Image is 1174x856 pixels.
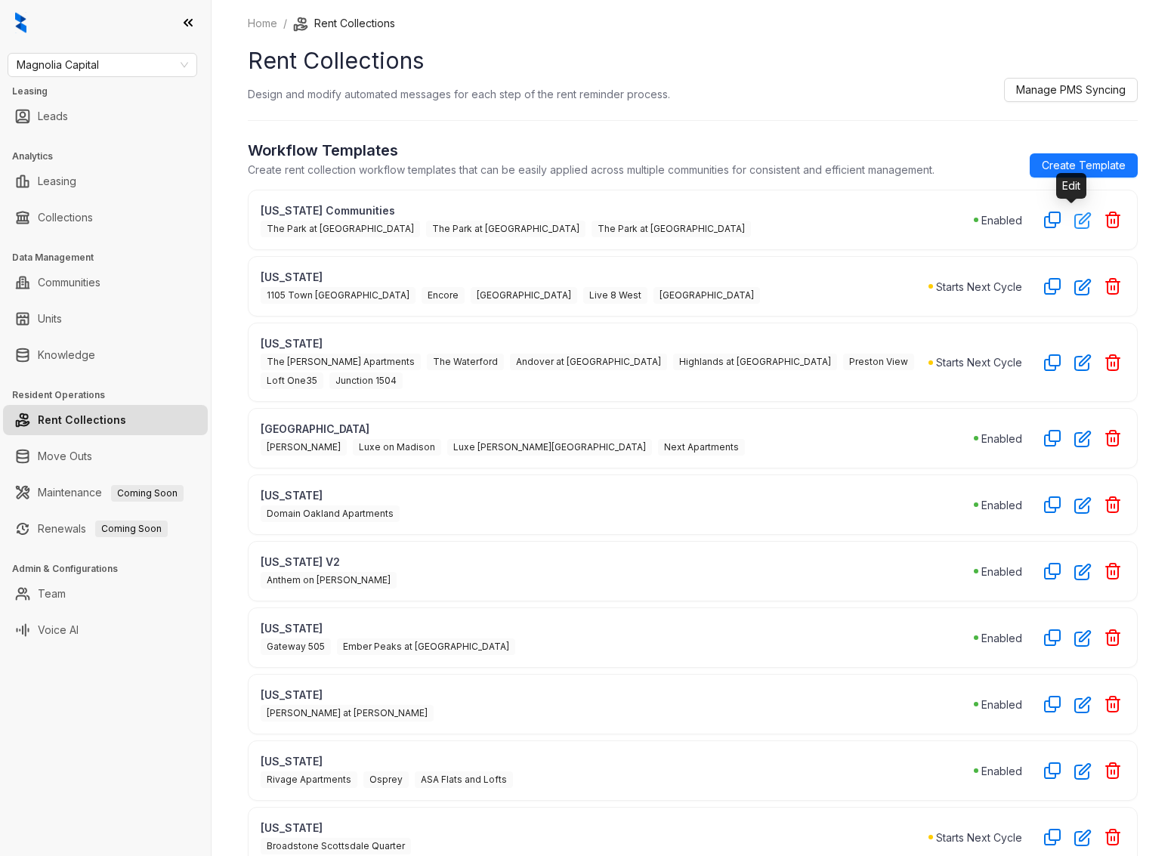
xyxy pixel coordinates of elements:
[981,763,1022,779] p: Enabled
[261,269,928,285] p: [US_STATE]
[3,202,208,233] li: Collections
[261,572,397,589] span: Anthem on [PERSON_NAME]
[12,251,211,264] h3: Data Management
[981,564,1022,579] p: Enabled
[337,638,515,655] span: Ember Peaks at [GEOGRAPHIC_DATA]
[981,697,1022,712] p: Enabled
[261,202,974,218] p: [US_STATE] Communities
[981,212,1022,228] p: Enabled
[510,354,667,370] span: Andover at [GEOGRAPHIC_DATA]
[293,15,395,32] li: Rent Collections
[261,687,974,703] p: [US_STATE]
[38,304,62,334] a: Units
[1056,173,1086,199] div: Edit
[38,514,168,544] a: RenewalsComing Soon
[12,388,211,402] h3: Resident Operations
[38,267,100,298] a: Communities
[12,85,211,98] h3: Leasing
[583,287,647,304] span: Live 8 West
[261,439,347,456] span: [PERSON_NAME]
[15,12,26,33] img: logo
[592,221,751,237] span: The Park at [GEOGRAPHIC_DATA]
[261,487,974,503] p: [US_STATE]
[38,405,126,435] a: Rent Collections
[38,579,66,609] a: Team
[1004,78,1138,102] button: Manage PMS Syncing
[38,166,76,196] a: Leasing
[95,521,168,537] span: Coming Soon
[3,166,208,196] li: Leasing
[261,838,411,854] span: Broadstone Scottsdale Quarter
[248,44,1138,78] h1: Rent Collections
[3,579,208,609] li: Team
[261,421,974,437] p: [GEOGRAPHIC_DATA]
[3,441,208,471] li: Move Outs
[261,753,974,769] p: [US_STATE]
[1030,153,1138,178] a: Create Template
[3,101,208,131] li: Leads
[658,439,745,456] span: Next Apartments
[3,615,208,645] li: Voice AI
[427,354,504,370] span: The Waterford
[981,630,1022,646] p: Enabled
[111,485,184,502] span: Coming Soon
[981,431,1022,447] p: Enabled
[3,514,208,544] li: Renewals
[415,771,513,788] span: ASA Flats and Lofts
[261,705,434,722] span: [PERSON_NAME] at [PERSON_NAME]
[261,335,928,351] p: [US_STATE]
[38,202,93,233] a: Collections
[843,354,914,370] span: Preston View
[1042,157,1126,174] span: Create Template
[245,15,280,32] a: Home
[936,354,1022,370] p: Starts Next Cycle
[261,638,331,655] span: Gateway 505
[3,340,208,370] li: Knowledge
[248,139,935,162] h2: Workflow Templates
[1016,82,1126,98] span: Manage PMS Syncing
[3,405,208,435] li: Rent Collections
[261,620,974,636] p: [US_STATE]
[936,279,1022,295] p: Starts Next Cycle
[38,441,92,471] a: Move Outs
[261,505,400,522] span: Domain Oakland Apartments
[363,771,409,788] span: Osprey
[936,830,1022,845] p: Starts Next Cycle
[422,287,465,304] span: Encore
[653,287,760,304] span: [GEOGRAPHIC_DATA]
[261,820,928,836] p: [US_STATE]
[3,267,208,298] li: Communities
[353,439,441,456] span: Luxe on Madison
[261,287,416,304] span: 1105 Town [GEOGRAPHIC_DATA]
[261,554,974,570] p: [US_STATE] V2
[261,221,420,237] span: The Park at [GEOGRAPHIC_DATA]
[981,497,1022,513] p: Enabled
[471,287,577,304] span: [GEOGRAPHIC_DATA]
[447,439,652,456] span: Luxe [PERSON_NAME][GEOGRAPHIC_DATA]
[38,615,79,645] a: Voice AI
[38,340,95,370] a: Knowledge
[3,304,208,334] li: Units
[261,372,323,389] span: Loft One35
[261,771,357,788] span: Rivage Apartments
[12,562,211,576] h3: Admin & Configurations
[38,101,68,131] a: Leads
[283,15,287,32] li: /
[17,54,188,76] span: Magnolia Capital
[426,221,585,237] span: The Park at [GEOGRAPHIC_DATA]
[12,150,211,163] h3: Analytics
[329,372,403,389] span: Junction 1504
[3,477,208,508] li: Maintenance
[673,354,837,370] span: Highlands at [GEOGRAPHIC_DATA]
[248,162,935,178] p: Create rent collection workflow templates that can be easily applied across multiple communities ...
[261,354,421,370] span: The [PERSON_NAME] Apartments
[248,86,670,102] p: Design and modify automated messages for each step of the rent reminder process.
